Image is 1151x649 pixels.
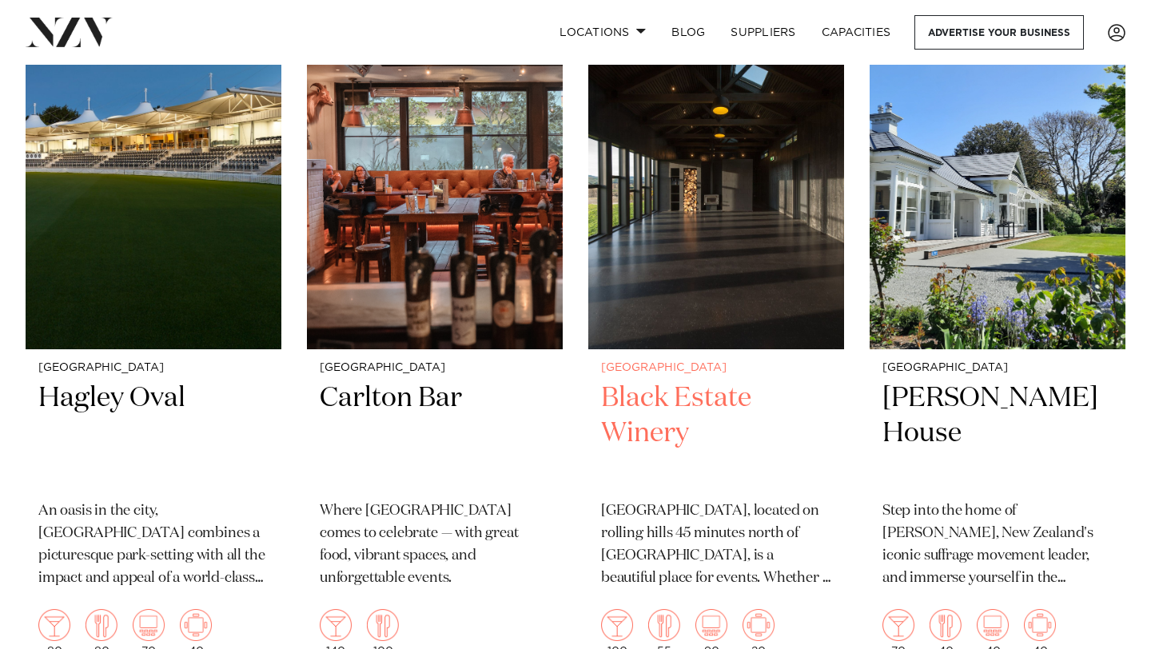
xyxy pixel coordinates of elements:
[320,609,352,641] img: cocktail.png
[882,362,1113,374] small: [GEOGRAPHIC_DATA]
[743,609,775,641] img: meeting.png
[718,15,808,50] a: SUPPLIERS
[659,15,718,50] a: BLOG
[601,380,831,488] h2: Black Estate Winery
[38,609,70,641] img: cocktail.png
[882,500,1113,590] p: Step into the home of [PERSON_NAME], New Zealand's iconic suffrage movement leader, and immerse y...
[320,500,550,590] p: Where [GEOGRAPHIC_DATA] comes to celebrate — with great food, vibrant spaces, and unforgettable e...
[977,609,1009,641] img: theatre.png
[695,609,727,641] img: theatre.png
[133,609,165,641] img: theatre.png
[38,362,269,374] small: [GEOGRAPHIC_DATA]
[601,500,831,590] p: [GEOGRAPHIC_DATA], located on rolling hills 45 minutes north of [GEOGRAPHIC_DATA], is a beautiful...
[367,609,399,641] img: dining.png
[38,500,269,590] p: An oasis in the city, [GEOGRAPHIC_DATA] combines a picturesque park-setting with all the impact a...
[601,609,633,641] img: cocktail.png
[320,362,550,374] small: [GEOGRAPHIC_DATA]
[809,15,904,50] a: Capacities
[86,609,117,641] img: dining.png
[601,362,831,374] small: [GEOGRAPHIC_DATA]
[882,380,1113,488] h2: [PERSON_NAME] House
[648,609,680,641] img: dining.png
[1024,609,1056,641] img: meeting.png
[320,380,550,488] h2: Carlton Bar
[26,18,113,46] img: nzv-logo.png
[930,609,962,641] img: dining.png
[882,609,914,641] img: cocktail.png
[914,15,1084,50] a: Advertise your business
[38,380,269,488] h2: Hagley Oval
[180,609,212,641] img: meeting.png
[547,15,659,50] a: Locations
